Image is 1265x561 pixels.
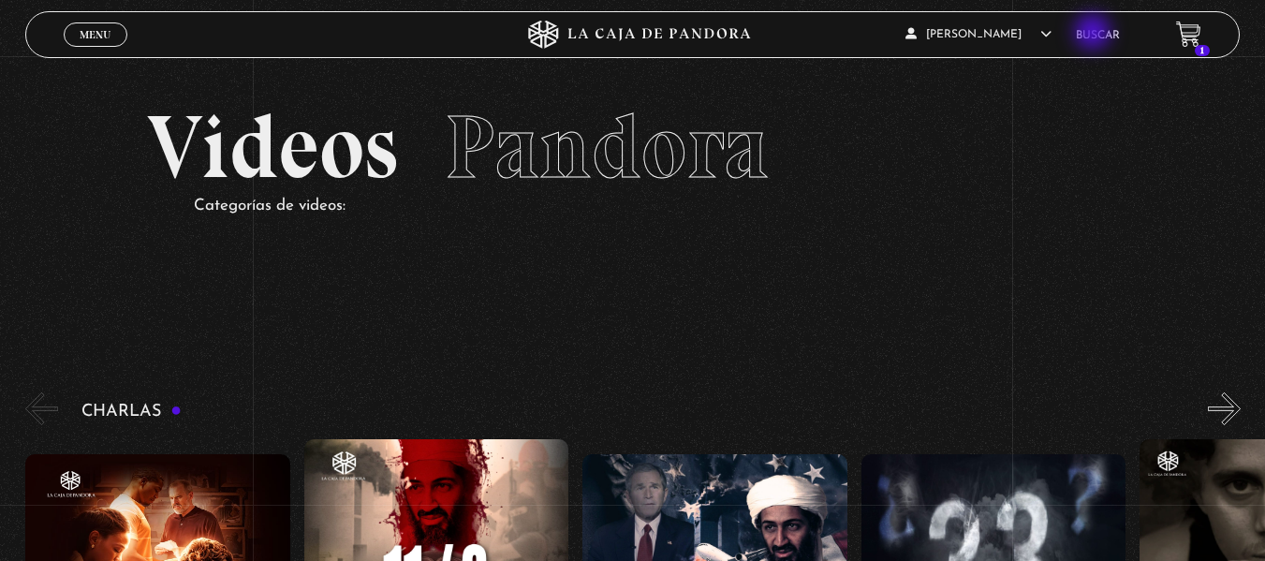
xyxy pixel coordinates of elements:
[80,29,110,40] span: Menu
[1176,22,1201,47] a: 1
[194,192,1119,221] p: Categorías de videos:
[73,45,117,58] span: Cerrar
[147,103,1119,192] h2: Videos
[1076,30,1120,41] a: Buscar
[445,94,769,200] span: Pandora
[81,403,182,421] h3: Charlas
[1208,392,1241,425] button: Next
[25,392,58,425] button: Previous
[1195,45,1210,56] span: 1
[905,29,1052,40] span: [PERSON_NAME]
